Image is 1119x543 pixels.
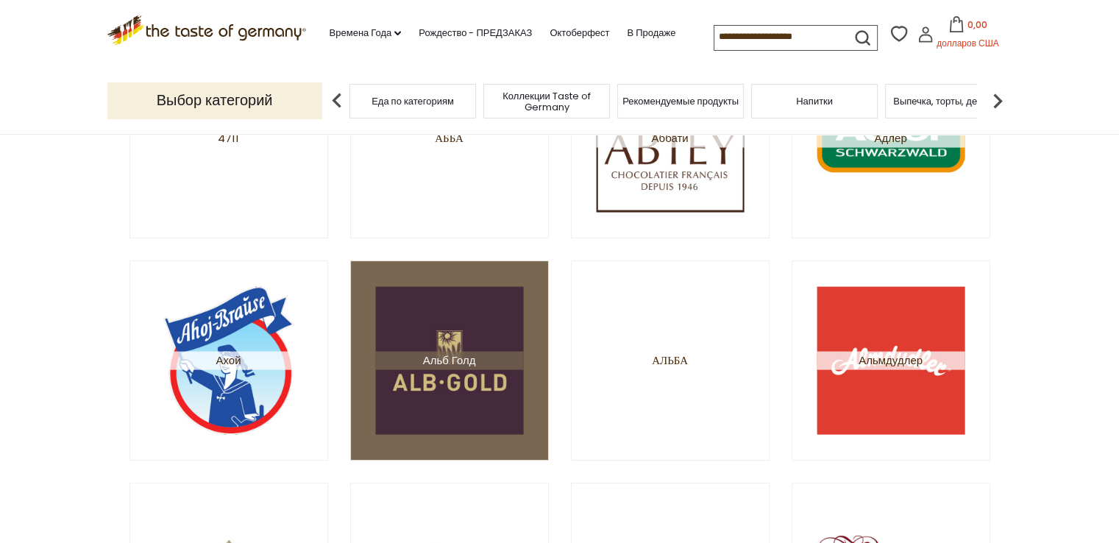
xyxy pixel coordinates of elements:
[330,26,392,40] font: Времена года
[622,94,739,108] font: Рекомендуемые продукты
[796,94,833,108] font: Напитки
[983,86,1012,116] img: следующая стрелка
[571,260,770,461] a: Альба
[322,86,352,116] img: предыдущая стрелка
[550,26,609,40] font: Октоберфест
[330,25,402,41] a: Времена года
[893,96,1003,107] a: Выпечка, торты, десерты
[154,286,302,434] img: Ахой
[488,90,605,113] a: Коллекции Taste of Germany
[372,96,454,107] a: Еда по категориям
[937,18,998,49] font: 0,00 долларов США
[350,38,549,238] a: Абба
[129,38,328,238] a: 4711
[627,25,675,41] a: В продаже
[874,129,906,145] font: Адлер
[622,96,739,107] a: Рекомендуемые продукты
[792,38,990,238] a: Адлер
[419,26,532,40] font: Рождество - ПРЕДЗАКАЗ
[893,94,1003,108] font: Выпечка, торты, десерты
[652,352,688,367] font: Альба
[375,286,523,434] img: Альб Голд
[651,129,688,145] font: Аббати
[372,94,454,108] font: Еда по категориям
[817,286,965,434] img: Альмдудлер
[937,16,999,57] button: 0,00 долларов США
[419,25,532,41] a: Рождество - ПРЕДЗАКАЗ
[129,260,328,461] a: Ахой
[550,25,609,41] a: Октоберфест
[796,96,833,107] a: Напитки
[216,352,241,367] font: Ахой
[502,89,591,114] font: Коллекции Taste of Germany
[571,38,770,238] a: Аббати
[157,90,273,110] font: Выбор категорий
[218,129,239,145] font: 4711
[435,129,463,145] font: Абба
[859,352,923,367] font: Альмдудлер
[627,26,675,40] font: В продаже
[350,260,549,461] a: Альб Голд
[792,260,990,461] a: Альмдудлер
[423,352,476,367] font: Альб Голд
